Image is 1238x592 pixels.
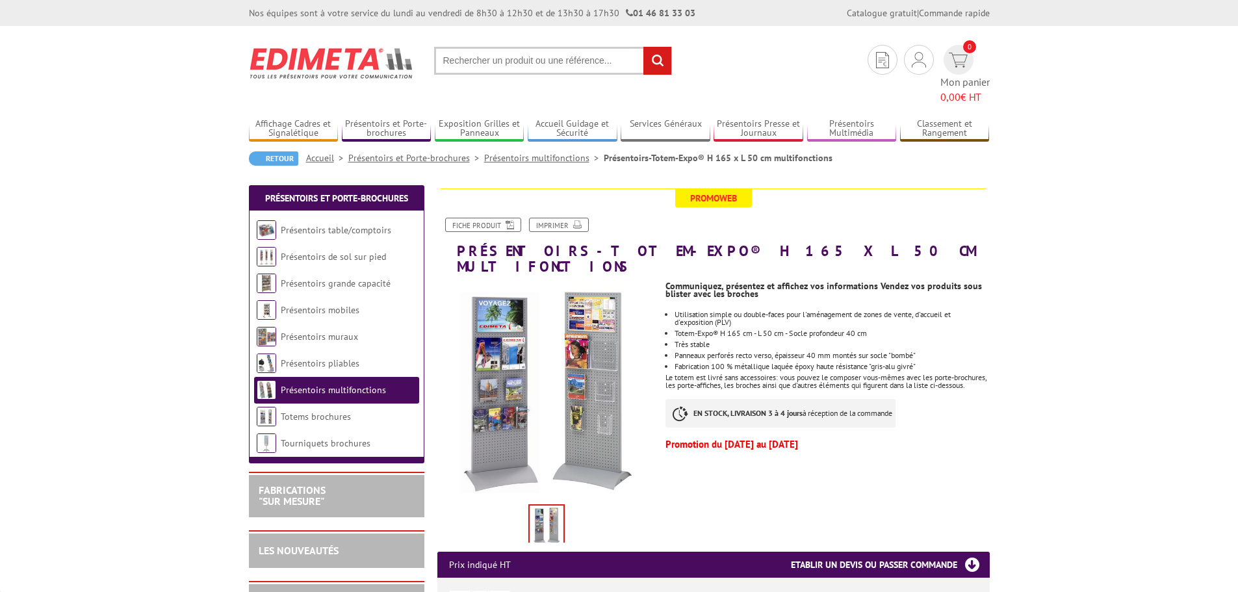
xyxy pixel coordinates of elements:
a: Présentoirs table/comptoirs [281,224,391,236]
h3: Etablir un devis ou passer commande [791,552,990,578]
a: Imprimer [529,218,589,232]
p: Prix indiqué HT [449,552,511,578]
img: Présentoirs muraux [257,327,276,346]
span: € HT [940,90,990,105]
span: Mon panier [940,75,990,105]
a: Tourniquets brochures [281,437,370,449]
p: Promotion du [DATE] au [DATE] [665,441,989,448]
img: Présentoirs table/comptoirs [257,220,276,240]
img: Présentoirs de sol sur pied [257,247,276,266]
a: devis rapide 0 Mon panier 0,00€ HT [940,45,990,105]
a: Présentoirs de sol sur pied [281,251,386,263]
img: devis rapide [876,52,889,68]
a: Présentoirs et Porte-brochures [265,192,408,204]
img: Edimeta [249,39,415,87]
span: 0 [963,40,976,53]
li: Utilisation simple ou double-faces pour l'aménagement de zones de vente, d'accueil et d'expositio... [675,311,989,326]
a: Présentoirs grande capacité [281,277,391,289]
a: Commande rapide [919,7,990,19]
a: FABRICATIONS"Sur Mesure" [259,483,326,508]
a: Accueil Guidage et Sécurité [528,118,617,140]
p: à réception de la commande [665,399,896,428]
input: Rechercher un produit ou une référence... [434,47,672,75]
a: Totems brochures [281,411,351,422]
img: Présentoirs pliables [257,354,276,373]
strong: 01 46 81 33 03 [626,7,695,19]
span: Promoweb [675,189,752,207]
a: Classement et Rangement [900,118,990,140]
li: Très stable [675,341,989,348]
img: devis rapide [949,53,968,68]
a: Présentoirs Multimédia [807,118,897,140]
a: Exposition Grilles et Panneaux [435,118,524,140]
a: Présentoirs mobiles [281,304,359,316]
div: Le totem est livré sans accessoires: vous pouvez le composer vous-mêmes avec les porte-brochures,... [665,274,999,455]
a: LES NOUVEAUTÉS [259,544,339,557]
a: Présentoirs et Porte-brochures [342,118,432,140]
a: Présentoirs et Porte-brochures [348,152,484,164]
a: Affichage Cadres et Signalétique [249,118,339,140]
a: Présentoirs multifonctions [484,152,604,164]
li: Présentoirs-Totem-Expo® H 165 x L 50 cm multifonctions [604,151,832,164]
div: | [847,6,990,19]
span: 0,00 [940,90,961,103]
a: Présentoirs pliables [281,357,359,369]
p: Fabrication 100 % métallique laquée époxy haute résistance "gris-alu givré" [675,363,989,370]
a: Services Généraux [621,118,710,140]
a: Présentoirs Presse et Journaux [714,118,803,140]
input: rechercher [643,47,671,75]
a: Fiche produit [445,218,521,232]
img: presentoirs_multifonctions_216650_1.jpg [530,506,563,546]
img: Présentoirs grande capacité [257,274,276,293]
strong: Communiquez, présentez et affichez vos informations Vendez vos produits sous blister avec les bro... [665,280,982,300]
li: Totem-Expo® H 165 cm - L 50 cm - Socle profondeur 40 cm [675,329,989,337]
a: Présentoirs muraux [281,331,358,342]
img: Tourniquets brochures [257,433,276,453]
img: Totems brochures [257,407,276,426]
p: Panneaux perforés recto verso, épaisseur 40 mm montés sur socle "bombé" [675,352,989,359]
img: presentoirs_multifonctions_216650_1.jpg [437,281,656,500]
a: Retour [249,151,298,166]
img: Présentoirs multifonctions [257,380,276,400]
a: Présentoirs multifonctions [281,384,386,396]
img: devis rapide [912,52,926,68]
img: Présentoirs mobiles [257,300,276,320]
a: Accueil [306,152,348,164]
strong: EN STOCK, LIVRAISON 3 à 4 jours [693,408,803,418]
div: Nos équipes sont à votre service du lundi au vendredi de 8h30 à 12h30 et de 13h30 à 17h30 [249,6,695,19]
a: Catalogue gratuit [847,7,917,19]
